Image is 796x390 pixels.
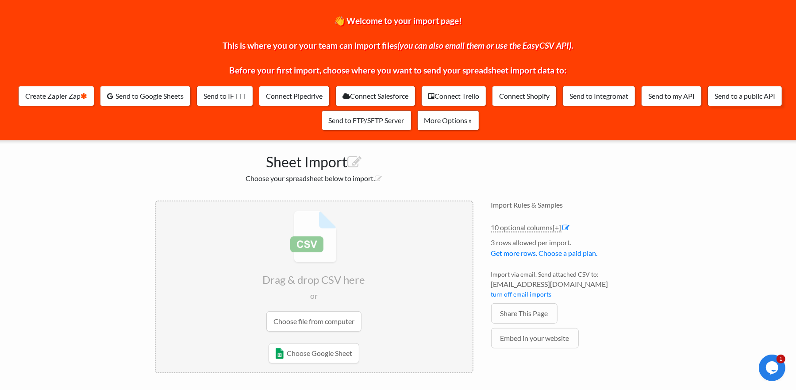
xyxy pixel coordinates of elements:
i: (you can also email them or use the EasyCSV API) [398,40,572,50]
a: 10 optional columns[+] [491,223,561,232]
a: Connect Trello [421,86,486,106]
a: More Options » [417,110,479,131]
a: Connect Pipedrive [259,86,330,106]
h1: Sheet Import [155,149,473,170]
a: Send to FTP/SFTP Server [322,110,411,131]
a: Create Zapier Zap [18,86,94,106]
a: Send to IFTTT [196,86,253,106]
span: [EMAIL_ADDRESS][DOMAIN_NAME] [491,279,642,290]
a: turn off email imports [491,290,552,298]
a: Send to Google Sheets [100,86,191,106]
a: Choose Google Sheet [269,343,359,363]
h2: Choose your spreadsheet below to import. [155,174,473,182]
a: Send to my API [641,86,702,106]
h4: Import Rules & Samples [491,201,642,209]
span: 👋 Welcome to your import page! This is where you or your team can import files . Before your firs... [223,15,573,75]
a: Share This Page [491,303,558,324]
a: Get more rows. Choose a paid plan. [491,249,598,257]
a: Send to a public API [708,86,782,106]
a: Send to Integromat [562,86,635,106]
span: [+] [553,223,561,232]
li: Import via email. Send attached CSV to: [491,270,642,303]
li: 3 rows allowed per import. [491,237,642,263]
a: Connect Shopify [492,86,557,106]
a: Connect Salesforce [335,86,415,106]
iframe: chat widget [759,355,787,381]
a: Embed in your website [491,328,579,348]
